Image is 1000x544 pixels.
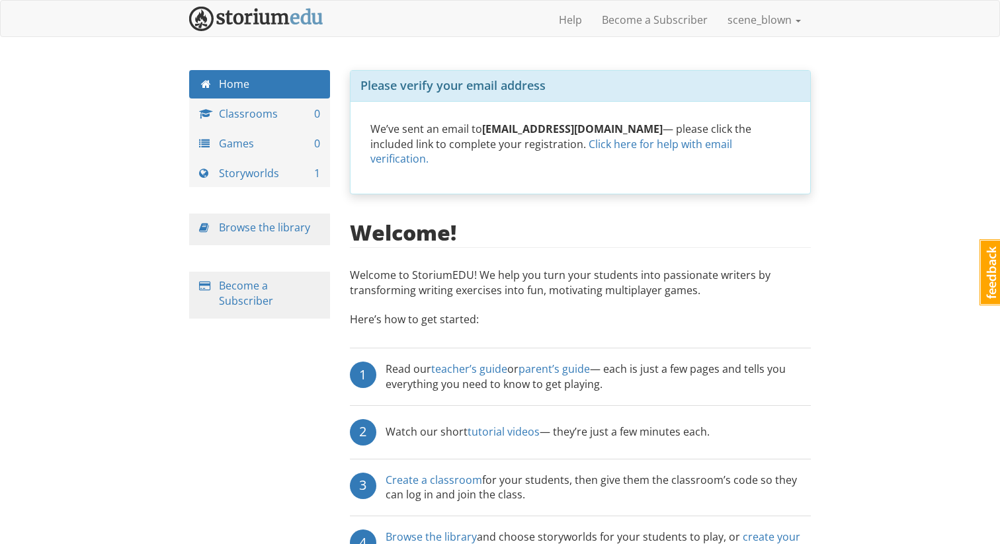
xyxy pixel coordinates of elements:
a: Become a Subscriber [219,278,273,308]
p: We’ve sent an email to — please click the included link to complete your registration. [370,122,791,167]
p: Here’s how to get started: [350,312,812,340]
a: Classrooms 0 [189,100,330,128]
a: teacher’s guide [431,362,507,376]
a: scene_blown [718,3,811,36]
div: for your students, then give them the classroom’s code so they can log in and join the class. [386,473,812,503]
a: Become a Subscriber [592,3,718,36]
p: Welcome to StoriumEDU! We help you turn your students into passionate writers by transforming wri... [350,268,812,305]
a: Click here for help with email verification. [370,137,732,167]
span: Please verify your email address [360,77,546,93]
a: Browse the library [219,220,310,235]
div: 1 [350,362,376,388]
a: Help [549,3,592,36]
h2: Welcome! [350,221,456,244]
span: 0 [314,136,320,151]
span: 1 [314,166,320,181]
a: Browse the library [386,529,477,544]
strong: [EMAIL_ADDRESS][DOMAIN_NAME] [482,122,663,136]
a: Create a classroom [386,473,482,487]
div: 2 [350,419,376,446]
div: Watch our short — they’re just a few minutes each. [386,419,710,446]
div: Read our or — each is just a few pages and tells you everything you need to know to get playing. [386,362,812,392]
a: parent’s guide [519,362,590,376]
span: 0 [314,106,320,122]
a: tutorial videos [468,424,540,439]
img: StoriumEDU [189,7,323,31]
a: Home [189,70,330,98]
a: Storyworlds 1 [189,159,330,188]
a: Games 0 [189,130,330,158]
div: 3 [350,473,376,499]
